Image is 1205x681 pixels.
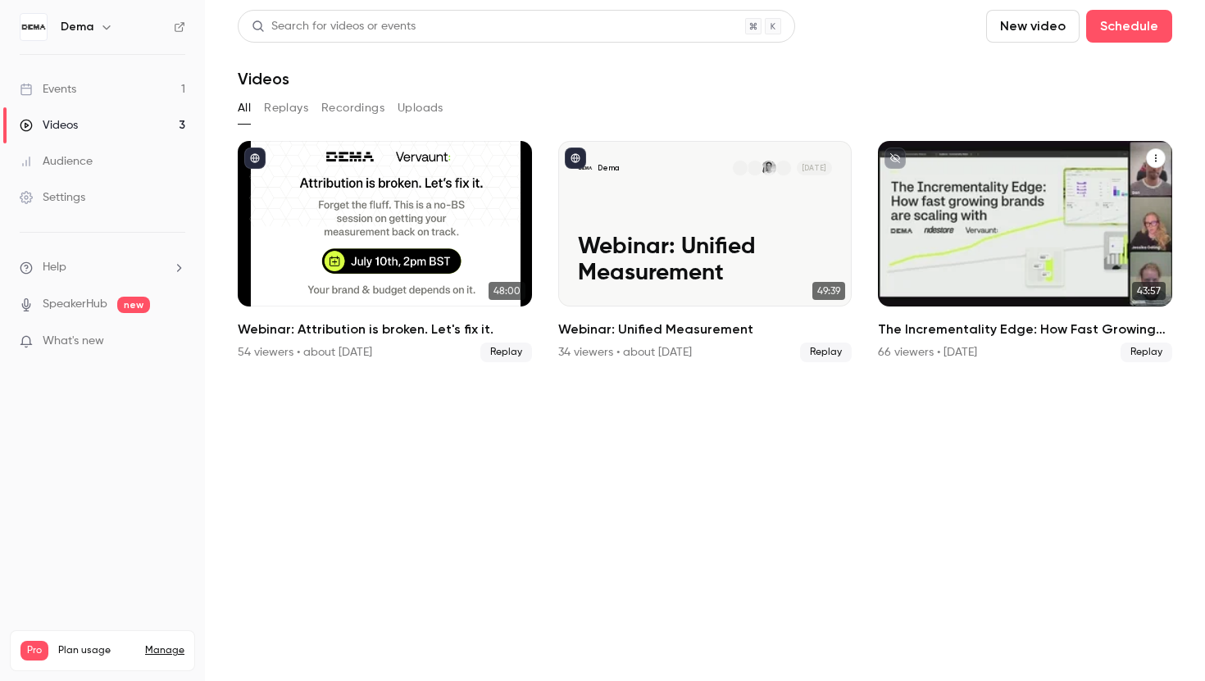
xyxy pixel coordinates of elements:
button: Schedule [1086,10,1172,43]
li: Webinar: Attribution is broken. Let's fix it. [238,141,532,362]
h2: Webinar: Unified Measurement [558,320,853,339]
button: New video [986,10,1080,43]
li: The Incrementality Edge: How Fast Growing Brands Are Scaling With DEMA, RideStore & Vervaunt [878,141,1172,362]
span: Help [43,259,66,276]
button: published [244,148,266,169]
a: SpeakerHub [43,296,107,313]
button: published [565,148,586,169]
li: Webinar: Unified Measurement [558,141,853,362]
span: 48:00 [489,282,525,300]
button: Replays [264,95,308,121]
div: Search for videos or events [252,18,416,35]
span: What's new [43,333,104,350]
a: Webinar: Unified MeasurementDemaRudy RibardièreJonatan EhnHenrik Hoffman KraftJessika Ödling[DATE... [558,141,853,362]
div: 66 viewers • [DATE] [878,344,977,361]
span: Replay [480,343,532,362]
span: 43:57 [1132,282,1166,300]
p: Dema [598,163,620,173]
span: new [117,297,150,313]
button: unpublished [884,148,906,169]
img: Jessika Ödling [733,161,748,175]
h2: Webinar: Attribution is broken. Let's fix it. [238,320,532,339]
span: [DATE] [797,161,833,175]
button: Recordings [321,95,384,121]
button: All [238,95,251,121]
img: Rudy Ribardière [776,161,791,175]
span: Plan usage [58,644,135,657]
div: Audience [20,153,93,170]
a: Manage [145,644,184,657]
div: 54 viewers • about [DATE] [238,344,372,361]
div: Events [20,81,76,98]
div: 34 viewers • about [DATE] [558,344,692,361]
ul: Videos [238,141,1172,362]
li: help-dropdown-opener [20,259,185,276]
img: Jonatan Ehn [762,161,776,175]
a: 48:00Webinar: Attribution is broken. Let's fix it.54 viewers • about [DATE]Replay [238,141,532,362]
h1: Videos [238,69,289,89]
iframe: Noticeable Trigger [166,334,185,349]
h6: Dema [61,19,93,35]
a: 43:57The Incrementality Edge: How Fast Growing Brands Are Scaling With DEMA, RideStore & Vervaunt... [878,141,1172,362]
div: Videos [20,117,78,134]
p: Webinar: Unified Measurement [578,234,832,287]
span: Replay [800,343,852,362]
img: Henrik Hoffman Kraft [748,161,762,175]
span: Replay [1121,343,1172,362]
img: Dema [20,14,47,40]
div: Settings [20,189,85,206]
h2: The Incrementality Edge: How Fast Growing Brands Are Scaling With DEMA, RideStore & Vervaunt [878,320,1172,339]
section: Videos [238,10,1172,671]
span: Pro [20,641,48,661]
span: 49:39 [812,282,845,300]
button: Uploads [398,95,443,121]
